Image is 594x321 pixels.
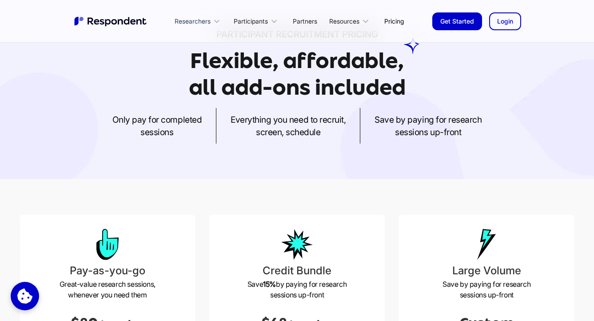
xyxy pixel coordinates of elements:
strong: 15% [263,280,276,289]
p: Save by paying for research sessions up-front [216,279,378,300]
p: Great-value research sessions, whenever you need them [27,279,188,300]
div: Participants [234,17,268,26]
div: Participants [228,11,285,32]
a: Login [489,12,521,30]
a: Pricing [377,11,411,32]
a: Get Started [432,12,482,30]
p: Save by paying for research sessions up-front [406,279,567,300]
p: Save by paying for research sessions up-front [375,113,482,138]
div: Resources [324,11,377,32]
h3: Large Volume [406,263,567,279]
img: Untitled UI logotext [73,16,149,27]
h3: Pay-as-you-go [27,263,188,279]
a: Partners [286,11,324,32]
div: Researchers [175,17,211,26]
p: Everything you need to recruit, screen, schedule [231,113,346,138]
div: Researchers [170,11,228,32]
div: Resources [329,17,359,26]
h3: Credit Bundle [216,263,378,279]
a: home [73,16,149,27]
p: Only pay for completed sessions [112,113,202,138]
h1: Flexible, affordable, all add-ons included [189,48,406,100]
